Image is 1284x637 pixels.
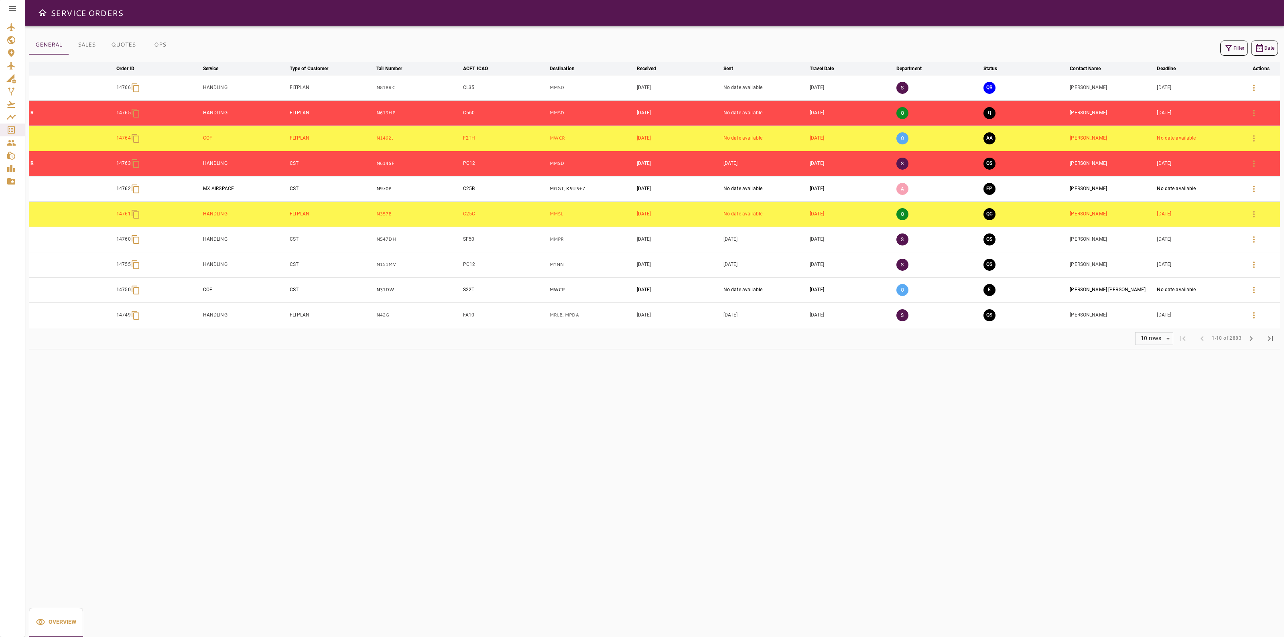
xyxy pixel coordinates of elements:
[808,75,895,100] td: [DATE]
[983,64,998,73] div: Status
[1068,176,1155,201] td: [PERSON_NAME]
[896,107,908,119] p: Q
[116,64,134,73] div: Order ID
[723,64,744,73] span: Sent
[288,227,375,252] td: CST
[635,252,722,277] td: [DATE]
[1157,64,1176,73] div: Deadline
[201,75,288,100] td: HANDLING
[116,261,131,268] p: 14755
[722,302,808,328] td: [DATE]
[461,151,548,176] td: PC12
[550,135,634,142] p: MWCR
[808,201,895,227] td: [DATE]
[635,302,722,328] td: [DATE]
[1155,126,1242,151] td: No date available
[722,252,808,277] td: [DATE]
[461,227,548,252] td: SF50
[1155,227,1242,252] td: [DATE]
[1157,64,1186,73] span: Deadline
[116,236,131,243] p: 14760
[116,185,131,192] p: 14762
[1070,64,1111,73] span: Contact Name
[29,35,178,55] div: basic tabs example
[290,64,329,73] div: Type of Customer
[376,110,460,116] p: N619HP
[1244,154,1264,173] button: Details
[1068,100,1155,126] td: [PERSON_NAME]
[463,64,488,73] div: ACFT ICAO
[1244,230,1264,249] button: Details
[1068,151,1155,176] td: [PERSON_NAME]
[1068,302,1155,328] td: [PERSON_NAME]
[1244,179,1264,199] button: Details
[35,5,51,21] button: Open drawer
[983,259,996,271] button: QUOTE SENT
[116,135,131,142] p: 14764
[550,286,634,293] p: MWCR
[1155,252,1242,277] td: [DATE]
[288,201,375,227] td: FLTPLAN
[722,151,808,176] td: [DATE]
[1139,335,1163,342] div: 10 rows
[635,100,722,126] td: [DATE]
[808,302,895,328] td: [DATE]
[461,252,548,277] td: PC12
[1068,227,1155,252] td: [PERSON_NAME]
[896,208,908,220] p: Q
[983,158,996,170] button: QUOTE SENT
[288,75,375,100] td: FLTPLAN
[201,252,288,277] td: HANDLING
[808,151,895,176] td: [DATE]
[1244,306,1264,325] button: Details
[290,64,339,73] span: Type of Customer
[203,64,229,73] span: Service
[808,126,895,151] td: [DATE]
[376,211,460,217] p: N357B
[550,84,634,91] p: MMSD
[983,82,996,94] button: QUOTE REQUESTED
[1244,205,1264,224] button: Details
[1068,75,1155,100] td: [PERSON_NAME]
[983,309,996,321] button: QUOTE SENT
[635,126,722,151] td: [DATE]
[635,75,722,100] td: [DATE]
[461,126,548,151] td: F2TH
[1251,41,1278,56] button: Date
[1212,335,1241,343] span: 1-10 of 2883
[1173,329,1193,348] span: First Page
[30,110,113,116] p: R
[896,183,908,195] p: A
[376,261,460,268] p: N151MV
[116,286,131,293] p: 14750
[376,312,460,318] p: N42G
[376,135,460,142] p: N1492J
[722,126,808,151] td: No date available
[461,302,548,328] td: FA10
[1136,333,1173,345] div: 10 rows
[1266,334,1275,343] span: last_page
[201,201,288,227] td: HANDLING
[1155,201,1242,227] td: [DATE]
[722,75,808,100] td: No date available
[30,160,113,167] p: R
[29,608,83,637] div: basic tabs example
[116,110,131,116] p: 14765
[550,185,634,192] p: MGGT, KSUS, MHLM, KSUS, MGGT, KSUS, MGGT, KSUS, MGGT
[550,64,575,73] div: Destination
[896,64,922,73] div: Department
[896,259,908,271] p: S
[376,286,460,293] p: N31DW
[635,277,722,302] td: [DATE]
[723,64,733,73] div: Sent
[461,277,548,302] td: S22T
[201,100,288,126] td: HANDLING
[461,176,548,201] td: C25B
[810,64,834,73] div: Travel Date
[983,233,996,245] button: QUOTE SENT
[635,227,722,252] td: [DATE]
[1261,329,1280,348] span: Last Page
[722,227,808,252] td: [DATE]
[983,208,996,220] button: QUOTE CREATED
[810,64,844,73] span: Travel Date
